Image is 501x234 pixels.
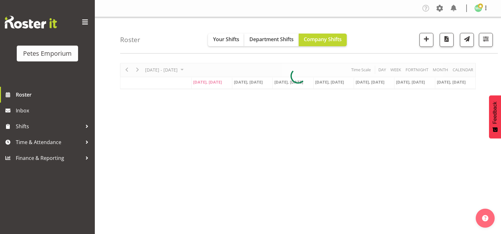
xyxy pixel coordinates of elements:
span: Roster [16,90,92,99]
span: Finance & Reporting [16,153,82,163]
img: help-xxl-2.png [482,215,488,221]
span: Department Shifts [249,36,294,43]
button: Company Shifts [299,34,347,46]
img: melanie-richardson713.jpg [474,4,482,12]
span: Shifts [16,122,82,131]
span: Your Shifts [213,36,239,43]
button: Feedback - Show survey [489,95,501,138]
img: Rosterit website logo [5,16,57,28]
button: Filter Shifts [479,33,493,47]
button: Download a PDF of the roster according to the set date range. [440,33,454,47]
button: Send a list of all shifts for the selected filtered period to all rostered employees. [460,33,474,47]
span: Time & Attendance [16,137,82,147]
button: Add a new shift [419,33,433,47]
button: Your Shifts [208,34,244,46]
span: Feedback [492,102,498,124]
div: Petes Emporium [23,49,72,58]
span: Inbox [16,106,92,115]
h4: Roster [120,36,140,43]
span: Company Shifts [304,36,342,43]
button: Department Shifts [244,34,299,46]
